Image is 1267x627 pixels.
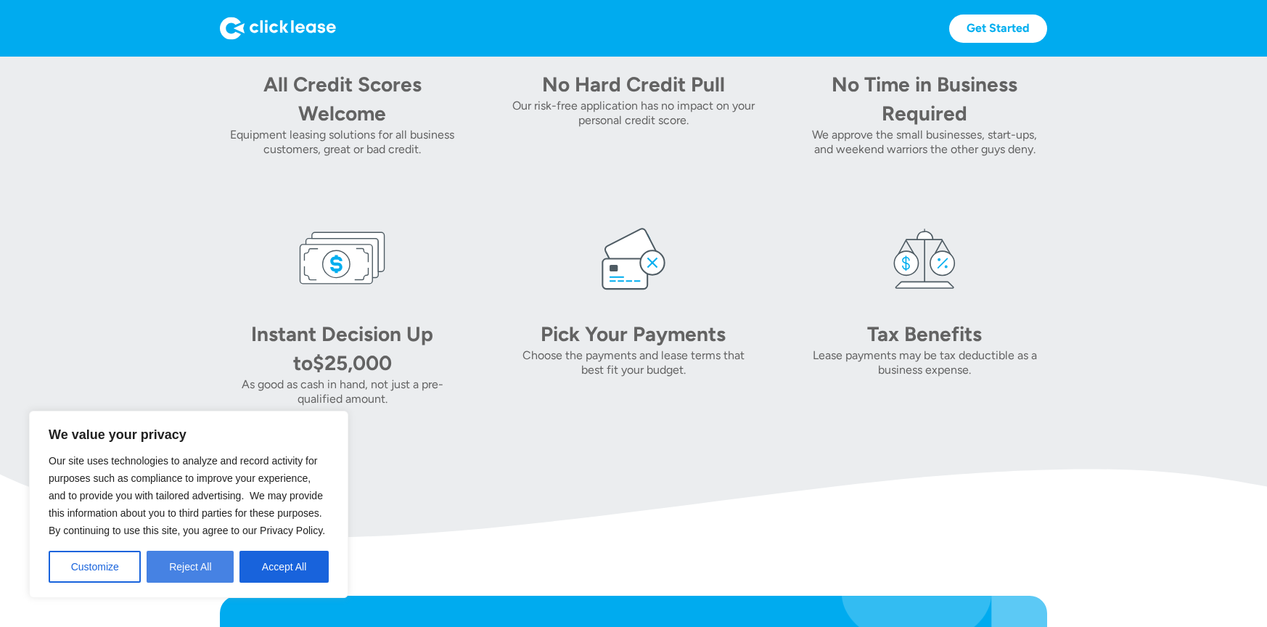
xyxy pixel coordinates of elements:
[49,455,325,536] span: Our site uses technologies to analyze and record activity for purposes such as compliance to impr...
[803,128,1047,157] div: We approve the small businesses, start-ups, and weekend warriors the other guys deny.
[29,411,348,598] div: We value your privacy
[313,351,392,375] div: $25,000
[147,551,234,583] button: Reject All
[590,215,677,302] img: card icon
[511,348,755,377] div: Choose the payments and lease terms that best fit your budget.
[220,17,336,40] img: Logo
[239,551,329,583] button: Accept All
[251,321,433,375] div: Instant Decision Up to
[511,99,755,128] div: Our risk-free application has no impact on your personal credit score.
[220,377,464,406] div: As good as cash in hand, not just a pre-qualified amount.
[949,15,1047,43] a: Get Started
[299,215,386,302] img: money icon
[823,70,1026,128] div: No Time in Business Required
[49,426,329,443] p: We value your privacy
[881,215,968,302] img: tax icon
[803,348,1047,377] div: Lease payments may be tax deductible as a business expense.
[220,128,464,157] div: Equipment leasing solutions for all business customers, great or bad credit.
[823,319,1026,348] div: Tax Benefits
[532,70,735,99] div: No Hard Credit Pull
[241,70,444,128] div: All Credit Scores Welcome
[49,551,141,583] button: Customize
[532,319,735,348] div: Pick Your Payments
